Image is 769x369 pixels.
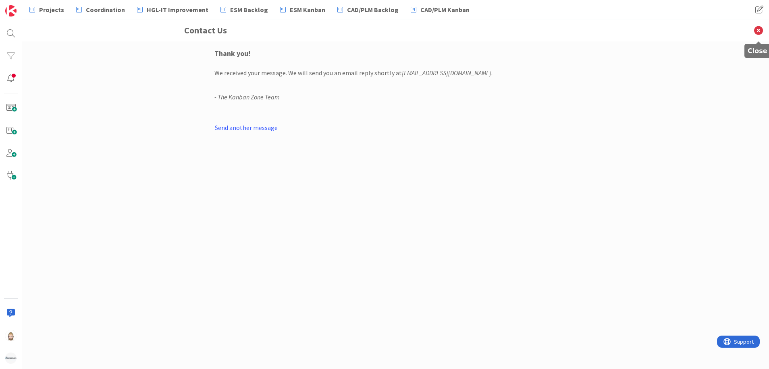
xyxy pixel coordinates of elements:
a: CAD/PLM Kanban [406,2,474,17]
button: Send another message [214,122,278,133]
a: Coordination [71,2,130,17]
span: ESM Backlog [230,5,268,14]
span: Coordination [86,5,125,14]
i: [EMAIL_ADDRESS][DOMAIN_NAME] [402,69,491,77]
a: Projects [25,2,69,17]
h2: Thank you! [214,49,577,58]
span: ESM Kanban [290,5,325,14]
img: Rv [5,330,17,341]
span: CAD/PLM Backlog [347,5,399,14]
h3: Contact Us [184,19,607,41]
span: HGL-IT Improvement [147,5,208,14]
a: CAD/PLM Backlog [333,2,403,17]
img: Visit kanbanzone.com [5,5,17,16]
a: HGL-IT Improvement [132,2,213,17]
a: ESM Backlog [216,2,273,17]
p: We received your message. We will send you an email reply shortly at . [214,68,577,78]
span: CAD/PLM Kanban [420,5,470,14]
span: Support [17,1,37,11]
span: Projects [39,5,64,14]
i: - The Kanban Zone Team [214,93,280,101]
img: avatar [5,353,17,364]
h5: Close [748,47,767,55]
a: ESM Kanban [275,2,330,17]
